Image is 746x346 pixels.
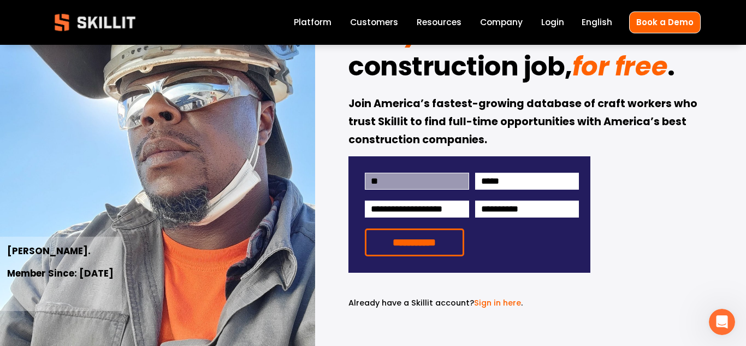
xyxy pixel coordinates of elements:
a: folder dropdown [417,15,461,30]
a: Login [541,15,564,30]
span: English [582,16,612,28]
strong: Find [348,11,405,56]
em: for free [572,48,667,85]
a: Customers [350,15,398,30]
strong: construction job, [348,46,572,91]
span: Already have a Skillit account? [348,297,474,308]
strong: [PERSON_NAME]. [7,244,91,260]
strong: . [667,46,675,91]
em: your dream [405,13,562,50]
a: Company [480,15,523,30]
img: Skillit [45,6,145,39]
span: Resources [417,16,461,28]
a: Platform [294,15,331,30]
iframe: Intercom live chat [709,309,735,335]
a: Sign in here [474,297,521,308]
p: . [348,297,590,309]
a: Book a Demo [629,11,701,33]
strong: Member Since: [DATE] [7,266,114,282]
div: language picker [582,15,612,30]
strong: Join America’s fastest-growing database of craft workers who trust Skillit to find full-time oppo... [348,96,700,149]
